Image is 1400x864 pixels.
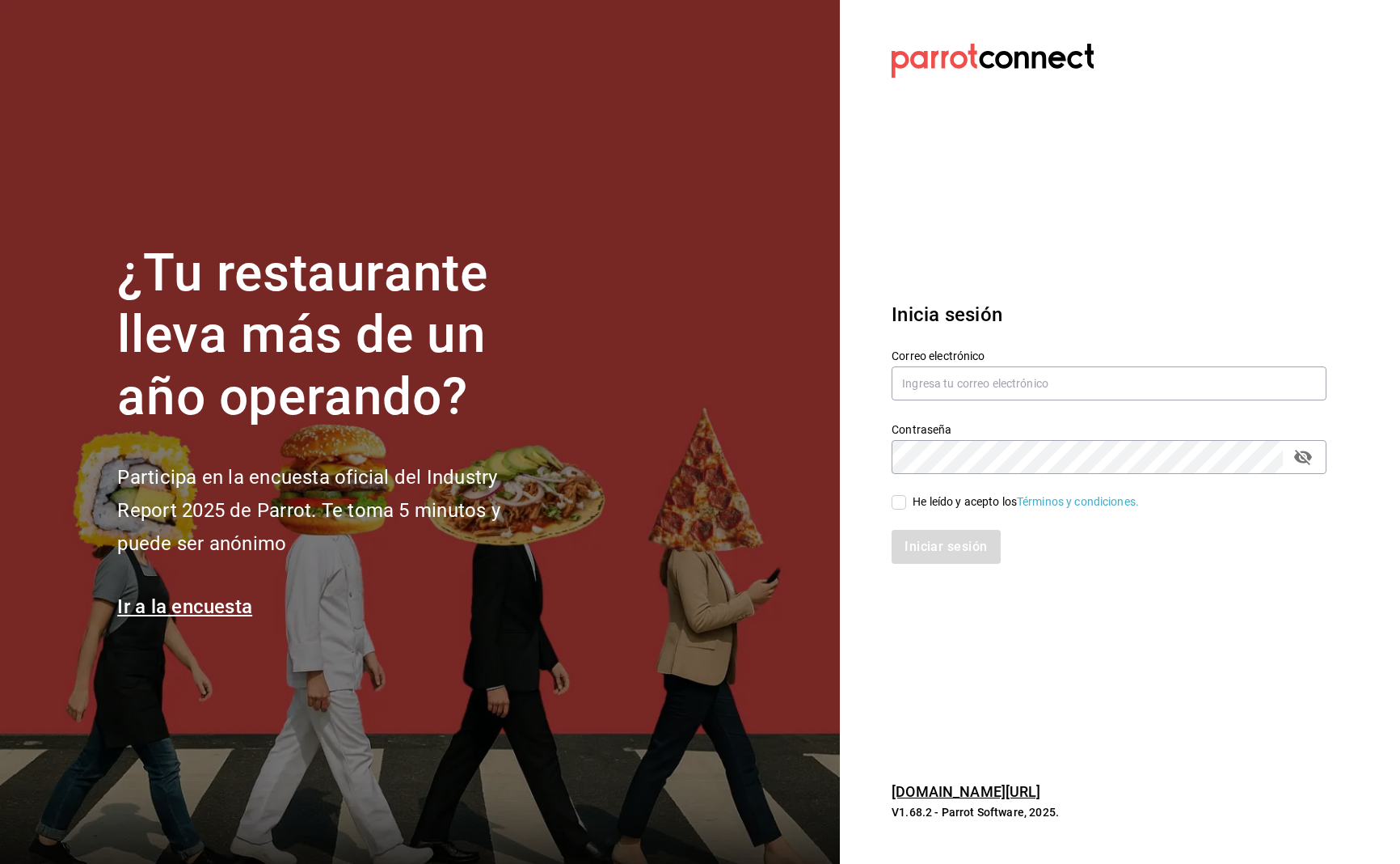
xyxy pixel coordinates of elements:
[892,783,1040,800] a: [DOMAIN_NAME][URL]
[117,243,554,429] h1: ¿Tu restaurante lleva más de un año operando?
[1289,443,1317,471] button: passwordField
[892,300,1326,329] h3: Inicia sesión
[117,461,554,560] h2: Participa en la encuesta oficial del Industry Report 2025 de Parrot. Te toma 5 minutos y puede se...
[892,349,1326,361] label: Correo electrónico
[892,804,1326,820] p: V1.68.2 - Parrot Software, 2025.
[1017,495,1139,508] a: Términos y condiciones.
[892,423,1326,434] label: Contraseña
[913,493,1139,510] div: He leído y acepto los
[117,595,252,618] a: Ir a la encuesta
[892,366,1326,400] input: Ingresa tu correo electrónico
